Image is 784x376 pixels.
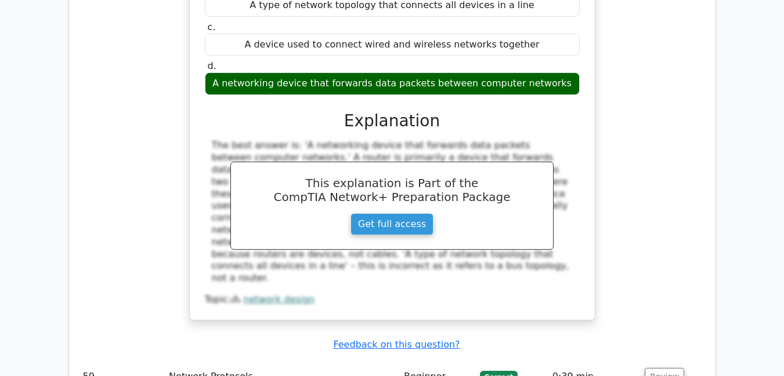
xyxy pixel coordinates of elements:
span: c. [208,21,216,32]
div: The best answer is: 'A networking device that forwards data packets between computer networks.' A... [212,140,573,284]
a: Get full access [351,213,433,235]
a: Feedback on this question? [333,339,460,350]
span: d. [208,60,216,71]
div: Topic: [205,294,580,306]
div: A device used to connect wired and wireless networks together [205,34,580,56]
a: network design [243,294,315,305]
h3: Explanation [212,111,573,131]
div: A networking device that forwards data packets between computer networks [205,72,580,95]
